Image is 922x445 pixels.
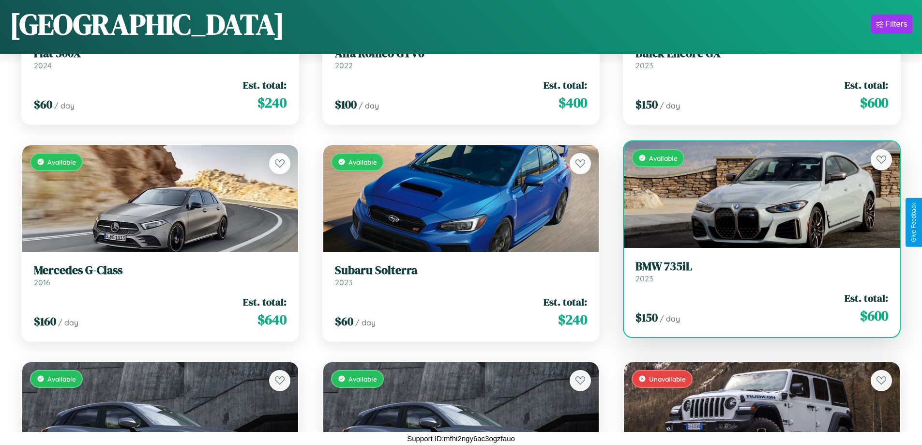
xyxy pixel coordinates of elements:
span: Est. total: [845,78,888,92]
span: Available [348,158,377,166]
span: 2023 [635,61,653,70]
span: / day [660,314,680,323]
span: Est. total: [243,78,287,92]
span: Est. total: [243,295,287,309]
span: Available [47,375,76,383]
h3: Alfa Romeo GTV6 [335,46,588,61]
div: Filters [885,19,907,29]
span: $ 600 [860,93,888,112]
div: Give Feedback [910,203,917,242]
span: Available [348,375,377,383]
span: / day [54,101,75,110]
span: / day [355,318,376,327]
span: Available [47,158,76,166]
span: Est. total: [544,295,587,309]
span: $ 150 [635,309,658,325]
h3: BMW 735iL [635,260,888,274]
span: / day [660,101,680,110]
span: $ 240 [257,93,287,112]
span: 2023 [335,277,352,287]
span: / day [359,101,379,110]
h1: [GEOGRAPHIC_DATA] [10,4,285,44]
a: Alfa Romeo GTV62022 [335,46,588,70]
h3: Mercedes G-Class [34,263,287,277]
h3: Subaru Solterra [335,263,588,277]
span: $ 400 [559,93,587,112]
span: $ 150 [635,96,658,112]
span: $ 160 [34,313,56,329]
span: Available [649,154,678,162]
span: 2022 [335,61,353,70]
span: 2023 [635,274,653,283]
span: $ 60 [335,313,353,329]
span: $ 600 [860,306,888,325]
span: 2016 [34,277,50,287]
span: Est. total: [544,78,587,92]
a: Mercedes G-Class2016 [34,263,287,287]
a: Fiat 500X2024 [34,46,287,70]
span: Unavailable [649,375,686,383]
a: Subaru Solterra2023 [335,263,588,287]
p: Support ID: mfhi2ngy6ac3ogzfauo [407,432,515,445]
span: 2024 [34,61,52,70]
h3: Fiat 500X [34,46,287,61]
span: $ 100 [335,96,357,112]
button: Filters [871,15,912,34]
a: BMW 735iL2023 [635,260,888,283]
span: Est. total: [845,291,888,305]
span: $ 240 [558,310,587,329]
a: Buick Encore GX2023 [635,46,888,70]
h3: Buick Encore GX [635,46,888,61]
span: $ 60 [34,96,52,112]
span: / day [58,318,78,327]
span: $ 640 [257,310,287,329]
